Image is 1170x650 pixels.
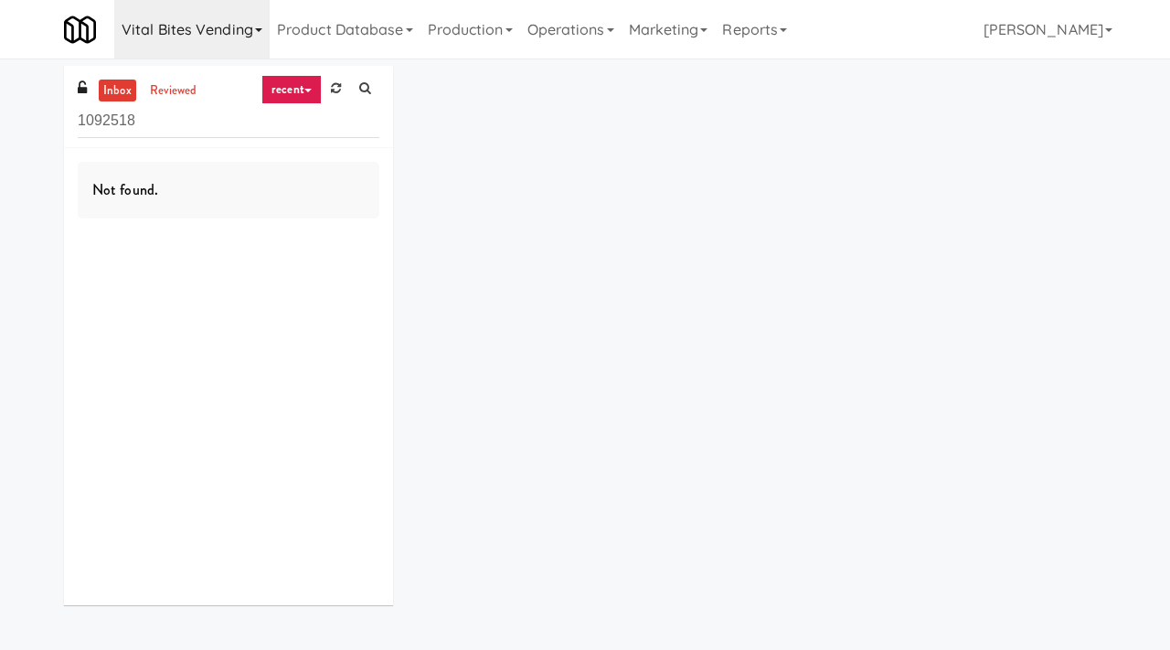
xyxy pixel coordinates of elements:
[145,80,202,102] a: reviewed
[78,104,379,138] input: Search vision orders
[92,179,158,200] span: Not found.
[64,14,96,46] img: Micromart
[261,75,322,104] a: recent
[99,80,136,102] a: inbox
